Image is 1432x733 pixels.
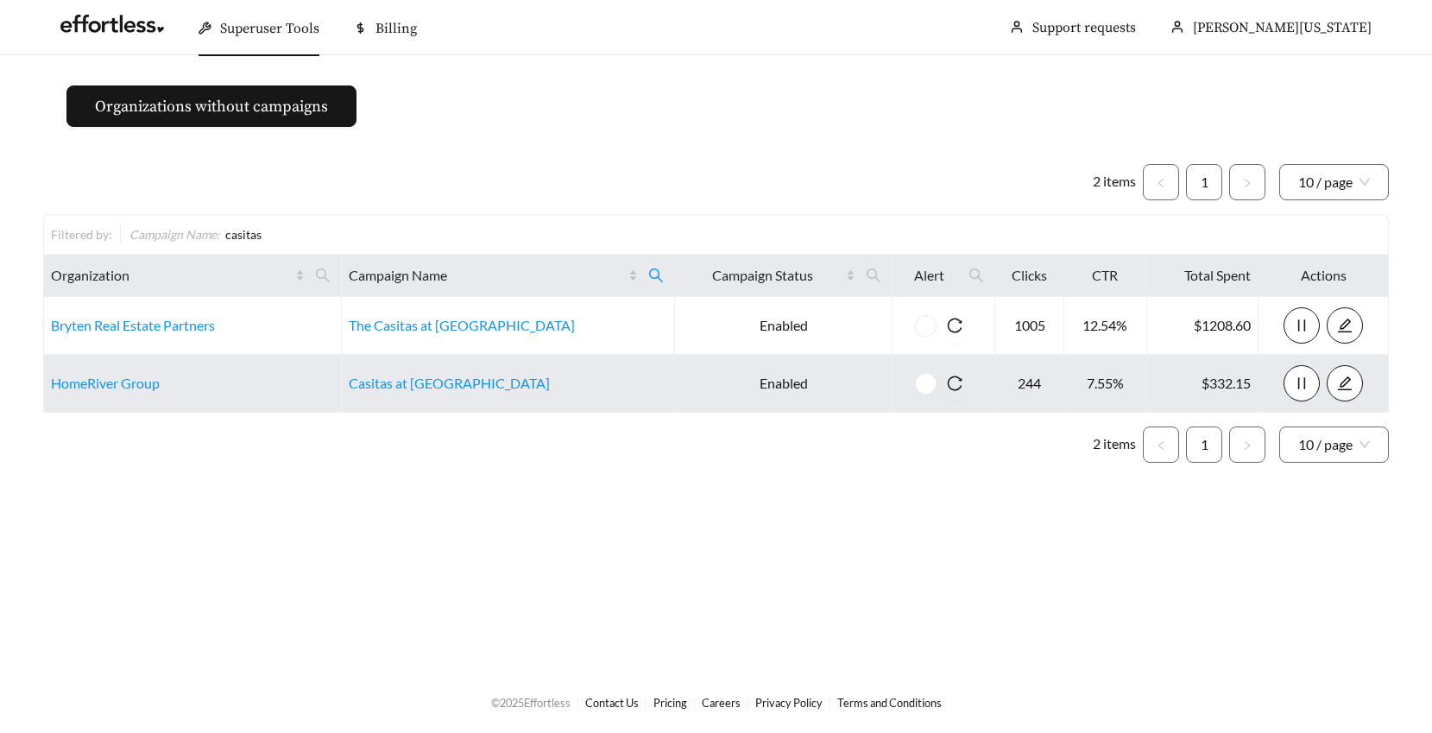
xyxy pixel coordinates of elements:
[675,355,893,413] td: Enabled
[1143,164,1179,200] li: Previous Page
[349,265,624,286] span: Campaign Name
[1284,318,1319,333] span: pause
[859,262,888,289] span: search
[1064,255,1146,297] th: CTR
[1259,255,1389,297] th: Actions
[1279,427,1389,463] div: Page Size
[51,317,215,333] a: Bryten Real Estate Partners
[995,297,1064,355] td: 1005
[375,20,417,37] span: Billing
[66,85,356,127] button: Organizations without campaigns
[1147,297,1259,355] td: $1208.60
[1186,427,1222,463] li: 1
[51,225,120,243] div: Filtered by:
[1242,440,1252,451] span: right
[648,268,664,283] span: search
[1229,164,1265,200] li: Next Page
[1093,427,1136,463] li: 2 items
[1327,317,1363,333] a: edit
[129,227,220,242] span: Campaign Name :
[899,265,958,286] span: Alert
[1284,376,1319,391] span: pause
[1328,318,1362,333] span: edit
[866,268,881,283] span: search
[1298,165,1370,199] span: 10 / page
[968,268,984,283] span: search
[491,696,571,710] span: © 2025 Effortless
[1093,164,1136,200] li: 2 items
[1328,376,1362,391] span: edit
[1064,297,1146,355] td: 12.54%
[995,255,1064,297] th: Clicks
[1156,178,1166,188] span: left
[95,95,328,118] span: Organizations without campaigns
[51,265,292,286] span: Organization
[220,20,319,37] span: Superuser Tools
[1032,19,1136,36] a: Support requests
[1298,427,1370,462] span: 10 / page
[1229,427,1265,463] button: right
[1242,178,1252,188] span: right
[1147,255,1259,297] th: Total Spent
[1143,164,1179,200] button: left
[1327,365,1363,401] button: edit
[962,262,991,289] span: search
[1193,19,1372,36] span: [PERSON_NAME][US_STATE]
[937,376,973,391] span: reload
[995,355,1064,413] td: 244
[1064,355,1146,413] td: 7.55%
[1279,164,1389,200] div: Page Size
[675,297,893,355] td: Enabled
[653,696,687,710] a: Pricing
[937,365,973,401] button: reload
[1229,427,1265,463] li: Next Page
[682,265,843,286] span: Campaign Status
[1186,164,1222,200] li: 1
[308,262,337,289] span: search
[641,262,671,289] span: search
[1229,164,1265,200] button: right
[1143,427,1179,463] button: left
[1327,375,1363,391] a: edit
[315,268,331,283] span: search
[1187,427,1221,462] a: 1
[1156,440,1166,451] span: left
[937,307,973,344] button: reload
[1143,427,1179,463] li: Previous Page
[225,227,262,242] span: casitas
[755,696,823,710] a: Privacy Policy
[51,375,160,391] a: HomeRiver Group
[937,318,973,333] span: reload
[349,317,575,333] a: The Casitas at [GEOGRAPHIC_DATA]
[1327,307,1363,344] button: edit
[1284,307,1320,344] button: pause
[837,696,942,710] a: Terms and Conditions
[1147,355,1259,413] td: $332.15
[1284,365,1320,401] button: pause
[1187,165,1221,199] a: 1
[585,696,639,710] a: Contact Us
[349,375,550,391] a: Casitas at [GEOGRAPHIC_DATA]
[702,696,741,710] a: Careers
